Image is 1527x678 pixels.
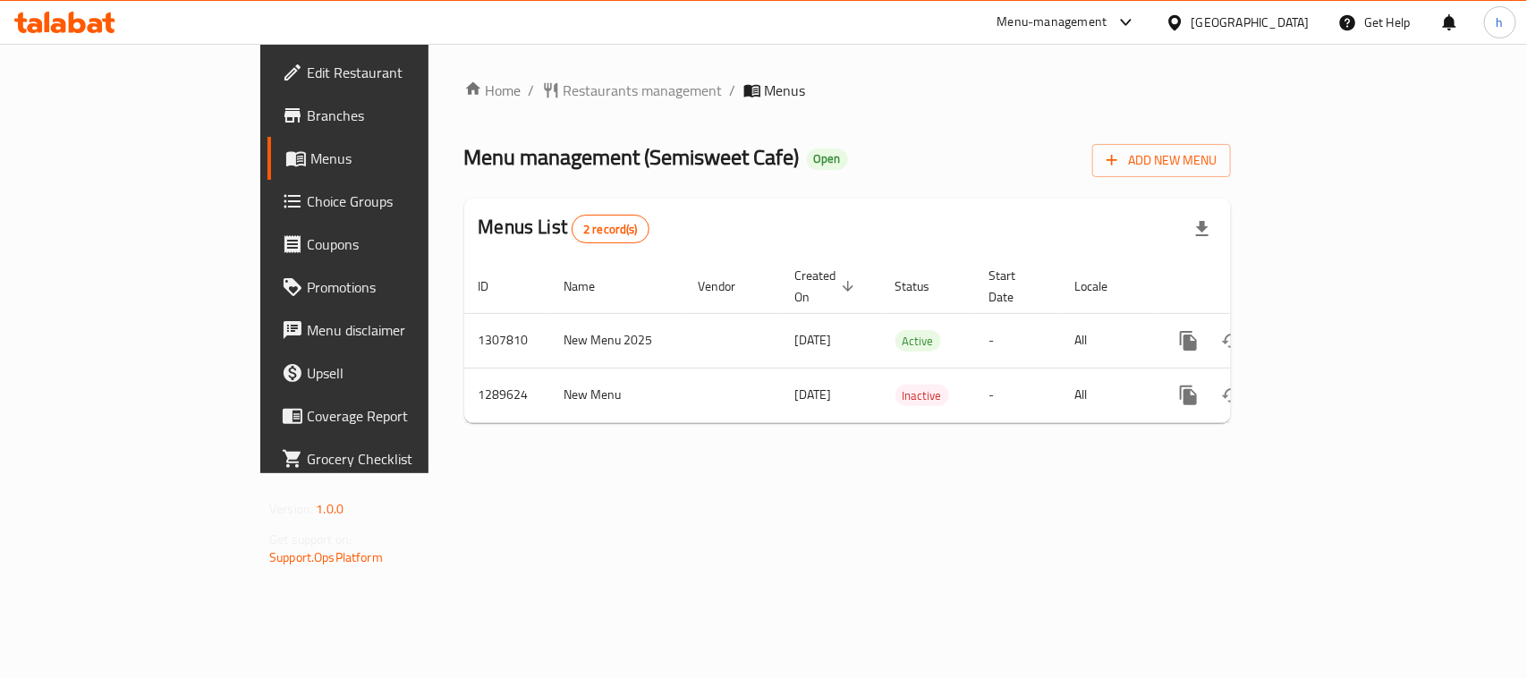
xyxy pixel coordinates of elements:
div: Total records count [572,215,649,243]
a: Edit Restaurant [267,51,515,94]
td: All [1061,368,1153,422]
button: Change Status [1210,319,1253,362]
span: h [1497,13,1504,32]
a: Menu disclaimer [267,309,515,352]
a: Support.OpsPlatform [269,546,383,569]
td: New Menu [550,368,684,422]
span: Grocery Checklist [307,448,501,470]
span: Branches [307,105,501,126]
span: 1.0.0 [316,497,344,521]
table: enhanced table [464,259,1353,423]
a: Choice Groups [267,180,515,223]
button: Add New Menu [1092,144,1231,177]
a: Coverage Report [267,394,515,437]
li: / [730,80,736,101]
span: Get support on: [269,528,352,551]
span: 2 record(s) [573,221,649,238]
span: Name [564,275,619,297]
span: Menus [765,80,806,101]
span: Choice Groups [307,191,501,212]
span: Created On [795,265,860,308]
span: [DATE] [795,328,832,352]
td: - [975,368,1061,422]
a: Coupons [267,223,515,266]
a: Restaurants management [542,80,723,101]
span: Version: [269,497,313,521]
nav: breadcrumb [464,80,1231,101]
div: [GEOGRAPHIC_DATA] [1192,13,1310,32]
span: Promotions [307,276,501,298]
span: Inactive [895,386,949,406]
div: Export file [1181,208,1224,250]
span: Vendor [699,275,759,297]
span: ID [479,275,513,297]
span: Locale [1075,275,1132,297]
a: Grocery Checklist [267,437,515,480]
a: Branches [267,94,515,137]
button: more [1167,319,1210,362]
span: Open [807,151,848,166]
div: Menu-management [997,12,1107,33]
a: Promotions [267,266,515,309]
span: Restaurants management [564,80,723,101]
div: Open [807,148,848,170]
span: Upsell [307,362,501,384]
td: New Menu 2025 [550,313,684,368]
span: Start Date [989,265,1039,308]
a: Menus [267,137,515,180]
span: Add New Menu [1107,149,1217,172]
span: Menu management ( Semisweet Cafe ) [464,137,800,177]
div: Active [895,330,941,352]
span: Edit Restaurant [307,62,501,83]
span: Status [895,275,954,297]
div: Inactive [895,385,949,406]
span: Coverage Report [307,405,501,427]
span: Menu disclaimer [307,319,501,341]
span: [DATE] [795,383,832,406]
a: Upsell [267,352,515,394]
h2: Menus List [479,214,649,243]
li: / [529,80,535,101]
button: more [1167,374,1210,417]
span: Active [895,331,941,352]
td: - [975,313,1061,368]
span: Menus [310,148,501,169]
button: Change Status [1210,374,1253,417]
td: All [1061,313,1153,368]
th: Actions [1153,259,1353,314]
span: Coupons [307,233,501,255]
